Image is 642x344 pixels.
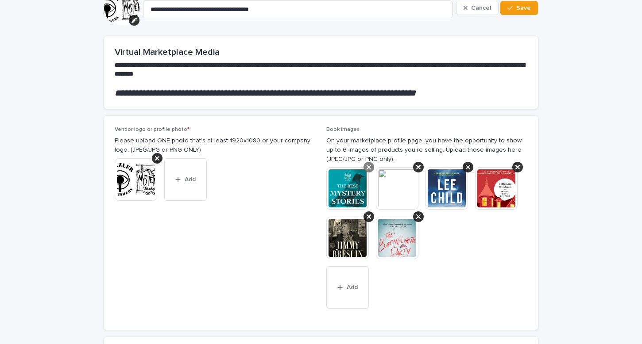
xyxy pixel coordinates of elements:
[347,284,358,290] span: Add
[115,127,190,132] span: Vendor logo or profile photo
[164,158,207,201] button: Add
[185,176,196,183] span: Add
[500,1,538,15] button: Save
[326,136,527,164] p: On your marketplace profile page, you have the opportunity to show up to 6 images of products you...
[456,1,499,15] button: Cancel
[115,47,527,57] h2: Virtual Marketplace Media
[115,136,316,155] p: Please upload ONE photo that’s at least 1920x1080 or your company logo. (JPEG/JPG or PNG ONLY)
[326,127,360,132] span: Book images
[326,266,369,309] button: Add
[471,5,491,11] span: Cancel
[516,5,531,11] span: Save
